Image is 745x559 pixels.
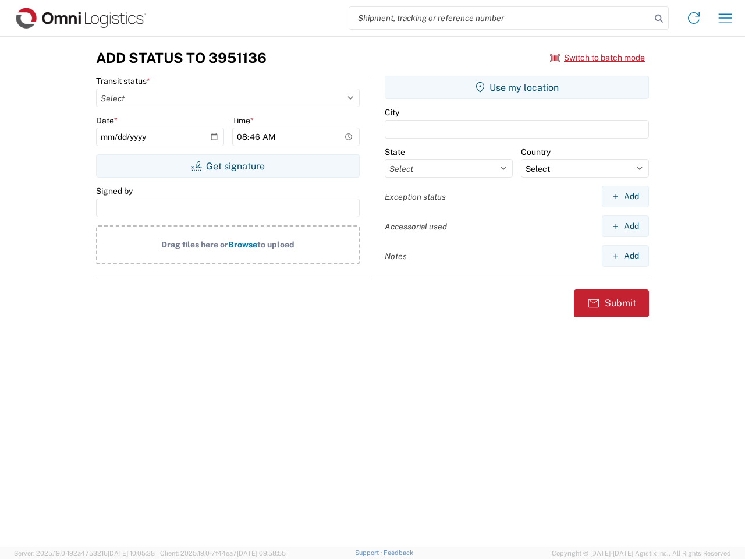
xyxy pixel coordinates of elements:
[550,48,645,68] button: Switch to batch mode
[355,549,384,556] a: Support
[96,115,118,126] label: Date
[160,550,286,557] span: Client: 2025.19.0-7f44ea7
[574,289,649,317] button: Submit
[602,186,649,207] button: Add
[96,186,133,196] label: Signed by
[385,76,649,99] button: Use my location
[349,7,651,29] input: Shipment, tracking or reference number
[602,245,649,267] button: Add
[14,550,155,557] span: Server: 2025.19.0-192a4753216
[161,240,228,249] span: Drag files here or
[385,147,405,157] label: State
[385,107,399,118] label: City
[602,215,649,237] button: Add
[552,548,731,558] span: Copyright © [DATE]-[DATE] Agistix Inc., All Rights Reserved
[108,550,155,557] span: [DATE] 10:05:38
[257,240,295,249] span: to upload
[385,251,407,261] label: Notes
[237,550,286,557] span: [DATE] 09:58:55
[385,192,446,202] label: Exception status
[96,154,360,178] button: Get signature
[232,115,254,126] label: Time
[228,240,257,249] span: Browse
[385,221,447,232] label: Accessorial used
[384,549,413,556] a: Feedback
[521,147,551,157] label: Country
[96,76,150,86] label: Transit status
[96,49,267,66] h3: Add Status to 3951136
